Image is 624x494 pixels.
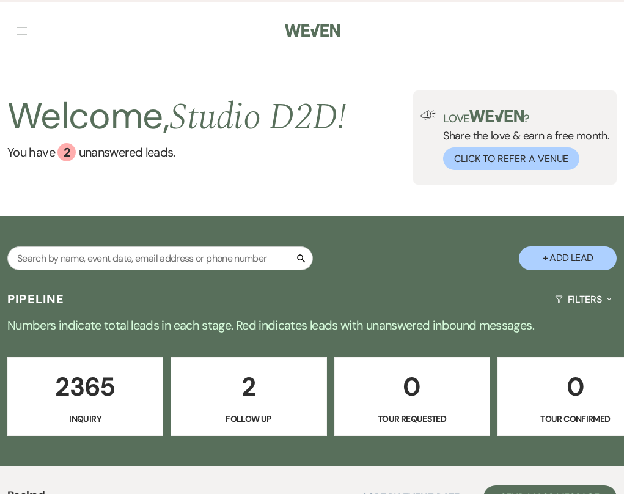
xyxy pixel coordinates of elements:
[57,143,76,161] div: 2
[420,110,436,120] img: loud-speaker-illustration.svg
[334,357,490,437] a: 0Tour Requested
[285,18,340,43] img: Weven Logo
[550,283,617,315] button: Filters
[7,246,313,270] input: Search by name, event date, email address or phone number
[342,412,482,426] p: Tour Requested
[7,290,65,308] h3: Pipeline
[519,246,617,270] button: + Add Lead
[15,412,155,426] p: Inquiry
[178,366,318,407] p: 2
[169,89,346,146] span: Studio D2D !
[15,366,155,407] p: 2365
[469,110,524,122] img: weven-logo-green.svg
[171,357,326,437] a: 2Follow Up
[443,147,579,170] button: Click to Refer a Venue
[178,412,318,426] p: Follow Up
[7,357,163,437] a: 2365Inquiry
[7,90,346,143] h2: Welcome,
[436,110,609,170] div: Share the love & earn a free month.
[7,143,346,161] a: You have 2 unanswered leads.
[443,110,609,124] p: Love ?
[342,366,482,407] p: 0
